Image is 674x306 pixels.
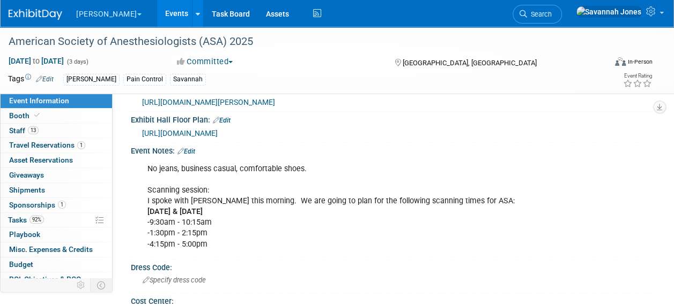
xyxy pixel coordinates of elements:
[72,278,91,292] td: Personalize Event Tab Strip
[142,98,275,106] a: [URL][DOMAIN_NAME][PERSON_NAME]
[1,109,112,123] a: Booth
[34,112,40,118] i: Booth reservation complete
[5,32,597,51] div: American Society of Anesthesiologists (ASA) 2025
[615,57,626,66] img: Format-Inperson.png
[31,57,41,65] span: to
[1,94,112,108] a: Event Information
[1,213,112,227] a: Tasks92%
[9,171,44,179] span: Giveaways
[143,276,206,284] span: Specify dress code
[8,216,44,224] span: Tasks
[513,5,562,24] a: Search
[1,124,112,138] a: Staff13
[9,96,69,105] span: Event Information
[123,74,166,85] div: Pain Control
[1,138,112,152] a: Travel Reservations1
[1,227,112,242] a: Playbook
[1,183,112,197] a: Shipments
[29,216,44,224] span: 92%
[403,59,537,67] span: [GEOGRAPHIC_DATA], [GEOGRAPHIC_DATA]
[8,56,64,66] span: [DATE] [DATE]
[147,207,203,216] b: [DATE] & [DATE]
[77,141,85,149] span: 1
[9,141,85,149] span: Travel Reservations
[627,58,653,66] div: In-Person
[9,186,45,194] span: Shipments
[9,9,62,20] img: ExhibitDay
[63,74,120,85] div: [PERSON_NAME]
[1,257,112,272] a: Budget
[9,111,42,120] span: Booth
[527,10,552,18] span: Search
[8,73,54,86] td: Tags
[9,275,81,284] span: ROI, Objectives & ROO
[28,126,39,134] span: 13
[9,260,33,269] span: Budget
[58,201,66,209] span: 1
[9,126,39,135] span: Staff
[131,259,653,273] div: Dress Code:
[36,75,54,83] a: Edit
[213,117,231,124] a: Edit
[173,56,237,67] button: Committed
[142,129,218,137] a: [URL][DOMAIN_NAME]
[9,230,40,239] span: Playbook
[177,148,195,155] a: Edit
[1,198,112,212] a: Sponsorships1
[9,245,93,254] span: Misc. Expenses & Credits
[559,56,653,72] div: Event Format
[1,242,112,257] a: Misc. Expenses & Credits
[131,143,653,157] div: Event Notes:
[131,112,653,126] div: Exhibit Hall Floor Plan:
[66,58,88,65] span: (3 days)
[1,272,112,287] a: ROI, Objectives & ROO
[91,278,113,292] td: Toggle Event Tabs
[1,168,112,182] a: Giveaways
[9,201,66,209] span: Sponsorships
[623,73,652,79] div: Event Rating
[9,156,73,164] span: Asset Reservations
[1,153,112,167] a: Asset Reservations
[170,74,206,85] div: Savannah
[576,6,642,18] img: Savannah Jones
[140,158,549,255] div: No jeans, business casual, comfortable shoes. Scanning session: I spoke with [PERSON_NAME] this m...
